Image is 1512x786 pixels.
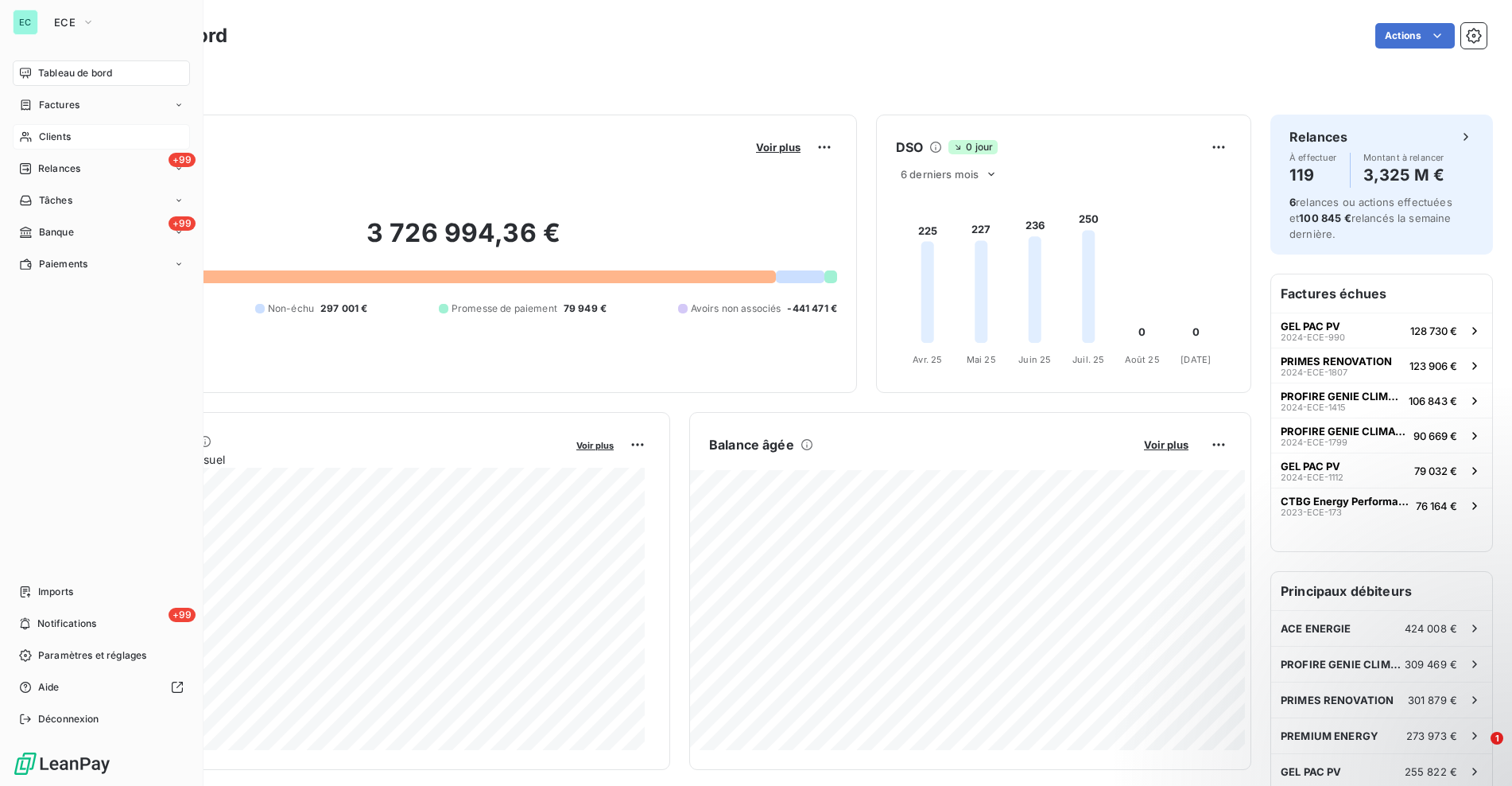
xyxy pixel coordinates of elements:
[1289,153,1337,162] span: À effectuer
[1072,354,1104,365] tspan: Juil. 25
[1410,325,1457,337] span: 128 730 €
[13,10,38,35] div: EC
[1139,438,1193,452] button: Voir plus
[1181,354,1211,365] tspan: [DATE]
[90,451,565,468] span: Chiffre d'affaires mensuel
[169,216,196,231] span: +99
[37,617,96,631] span: Notifications
[948,140,998,154] span: 0 jour
[1281,438,1347,447] span: 2024-ECE-1799
[39,130,71,144] span: Clients
[1491,732,1503,745] span: 1
[39,193,72,208] span: Tâches
[38,712,99,726] span: Déconnexion
[1125,354,1160,365] tspan: Août 25
[39,225,74,239] span: Banque
[452,302,557,316] span: Promesse de paiement
[1271,488,1492,523] button: CTBG Energy Performance2023-ECE-17376 164 €
[691,302,781,316] span: Avoirs non associés
[1281,508,1342,517] span: 2023-ECE-173
[1363,162,1444,188] h4: 3,325 M €
[54,16,76,29] span: ECE
[1409,395,1457,407] span: 106 843 €
[1281,495,1409,508] span: CTBG Energy Performance
[38,585,73,599] span: Imports
[38,648,146,663] span: Paramètres et réglages
[1271,313,1492,348] button: GEL PAC PV2024-ECE-990128 730 €
[1271,274,1492,313] h6: Factures échues
[169,608,196,622] span: +99
[1271,418,1492,453] button: PROFIRE GENIE CLIMATIQUE2024-ECE-179990 669 €
[1271,453,1492,488] button: GEL PAC PV2024-ECE-111279 032 €
[1416,500,1457,512] span: 76 164 €
[1281,765,1342,778] span: GEL PAC PV
[756,141,801,154] span: Voir plus
[39,98,79,112] span: Factures
[1144,438,1188,451] span: Voir plus
[751,140,805,154] button: Voir plus
[1281,368,1347,377] span: 2024-ECE-1807
[38,161,80,176] span: Relances
[1018,354,1051,365] tspan: Juin 25
[1281,320,1340,333] span: GEL PAC PV
[1289,196,1452,240] span: relances ou actions effectuées et relancés la semaine dernière.
[1194,632,1512,743] iframe: Intercom notifications message
[1281,460,1340,473] span: GEL PAC PV
[38,66,112,80] span: Tableau de bord
[1289,127,1347,146] h6: Relances
[1289,162,1337,188] h4: 119
[268,302,314,316] span: Non-échu
[1281,333,1345,342] span: 2024-ECE-990
[1413,430,1457,442] span: 90 669 €
[576,440,614,451] span: Voir plus
[1271,572,1492,610] h6: Principaux débiteurs
[1405,622,1457,635] span: 424 008 €
[38,680,60,695] span: Aide
[1281,622,1351,635] span: ACE ENERGIE
[1281,355,1392,368] span: PRIMES RENOVATION
[13,751,111,776] img: Logo LeanPay
[320,302,367,316] span: 297 001 €
[13,675,190,700] a: Aide
[1363,153,1444,162] span: Montant à relancer
[169,153,196,167] span: +99
[1271,383,1492,418] button: PROFIRE GENIE CLIMATIQUE2024-ECE-1415106 843 €
[90,217,837,265] h2: 3 726 994,36 €
[901,168,979,181] span: 6 derniers mois
[967,354,996,365] tspan: Mai 25
[1271,348,1492,383] button: PRIMES RENOVATION2024-ECE-1807123 906 €
[1299,212,1351,224] span: 100 845 €
[39,257,87,271] span: Paiements
[1375,23,1455,49] button: Actions
[1458,732,1496,770] iframe: Intercom live chat
[1281,390,1402,403] span: PROFIRE GENIE CLIMATIQUE
[564,302,607,316] span: 79 949 €
[1405,765,1457,778] span: 255 822 €
[572,438,618,452] button: Voir plus
[1409,360,1457,372] span: 123 906 €
[1281,473,1343,482] span: 2024-ECE-1112
[709,435,794,454] h6: Balance âgée
[1281,425,1407,438] span: PROFIRE GENIE CLIMATIQUE
[913,354,942,365] tspan: Avr. 25
[1414,465,1457,477] span: 79 032 €
[1281,403,1346,412] span: 2024-ECE-1415
[787,302,837,316] span: -441 471 €
[1289,196,1296,208] span: 6
[896,138,923,157] h6: DSO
